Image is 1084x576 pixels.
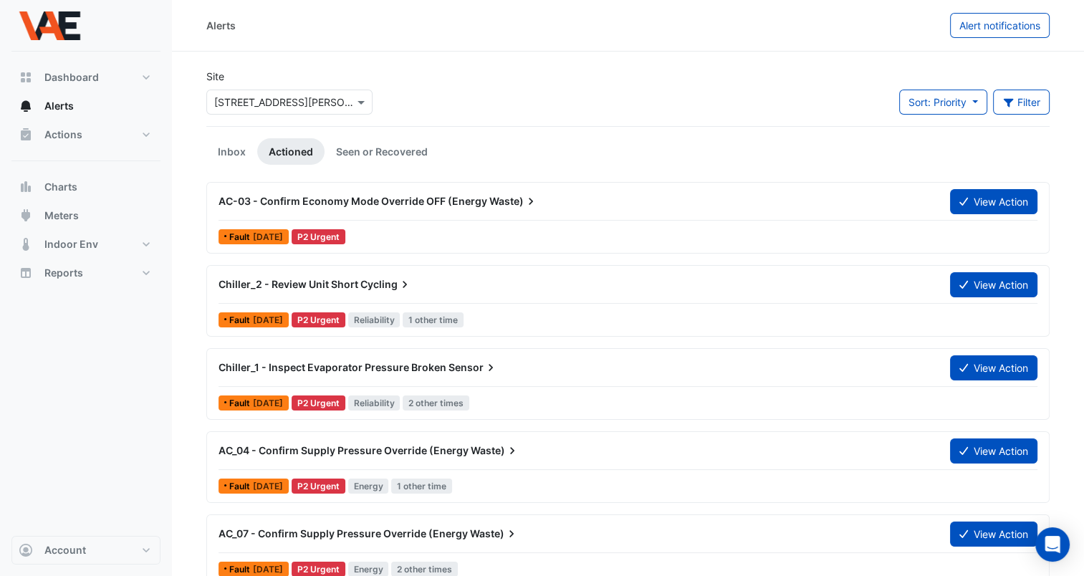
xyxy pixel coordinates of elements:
[44,99,74,113] span: Alerts
[11,201,160,230] button: Meters
[348,395,400,411] span: Reliability
[229,482,253,491] span: Fault
[348,312,400,327] span: Reliability
[44,543,86,557] span: Account
[292,479,345,494] div: P2 Urgent
[899,90,987,115] button: Sort: Priority
[950,355,1037,380] button: View Action
[219,278,358,290] span: Chiller_2 - Review Unit Short
[292,395,345,411] div: P2 Urgent
[950,189,1037,214] button: View Action
[229,565,253,574] span: Fault
[292,229,345,244] div: P2 Urgent
[908,96,967,108] span: Sort: Priority
[403,395,469,411] span: 2 other times
[253,315,283,325] span: Fri 22-Aug-2025 17:00 AEST
[257,138,325,165] a: Actioned
[950,522,1037,547] button: View Action
[325,138,439,165] a: Seen or Recovered
[360,277,412,292] span: Cycling
[1035,527,1070,562] div: Open Intercom Messenger
[11,92,160,120] button: Alerts
[44,180,77,194] span: Charts
[950,13,1050,38] button: Alert notifications
[11,230,160,259] button: Indoor Env
[219,195,487,207] span: AC-03 - Confirm Economy Mode Override OFF (Energy
[44,208,79,223] span: Meters
[253,398,283,408] span: Thu 14-Aug-2025 14:45 AEST
[17,11,82,40] img: Company Logo
[11,63,160,92] button: Dashboard
[11,120,160,149] button: Actions
[19,208,33,223] app-icon: Meters
[44,128,82,142] span: Actions
[449,360,498,375] span: Sensor
[292,312,345,327] div: P2 Urgent
[219,361,446,373] span: Chiller_1 - Inspect Evaporator Pressure Broken
[489,194,538,208] span: Waste)
[403,312,464,327] span: 1 other time
[959,19,1040,32] span: Alert notifications
[253,564,283,575] span: Thu 14-Aug-2025 08:00 AEST
[229,399,253,408] span: Fault
[229,316,253,325] span: Fault
[19,266,33,280] app-icon: Reports
[348,479,389,494] span: Energy
[44,237,98,251] span: Indoor Env
[471,443,519,458] span: Waste)
[11,173,160,201] button: Charts
[11,536,160,565] button: Account
[219,444,469,456] span: AC_04 - Confirm Supply Pressure Override (Energy
[229,233,253,241] span: Fault
[391,479,452,494] span: 1 other time
[206,69,224,84] label: Site
[19,128,33,142] app-icon: Actions
[19,237,33,251] app-icon: Indoor Env
[44,70,99,85] span: Dashboard
[11,259,160,287] button: Reports
[993,90,1050,115] button: Filter
[219,527,468,539] span: AC_07 - Confirm Supply Pressure Override (Energy
[206,138,257,165] a: Inbox
[19,180,33,194] app-icon: Charts
[950,438,1037,464] button: View Action
[470,527,519,541] span: Waste)
[206,18,236,33] div: Alerts
[44,266,83,280] span: Reports
[253,231,283,242] span: Mon 25-Aug-2025 08:00 AEST
[19,70,33,85] app-icon: Dashboard
[19,99,33,113] app-icon: Alerts
[950,272,1037,297] button: View Action
[253,481,283,491] span: Thu 14-Aug-2025 08:00 AEST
